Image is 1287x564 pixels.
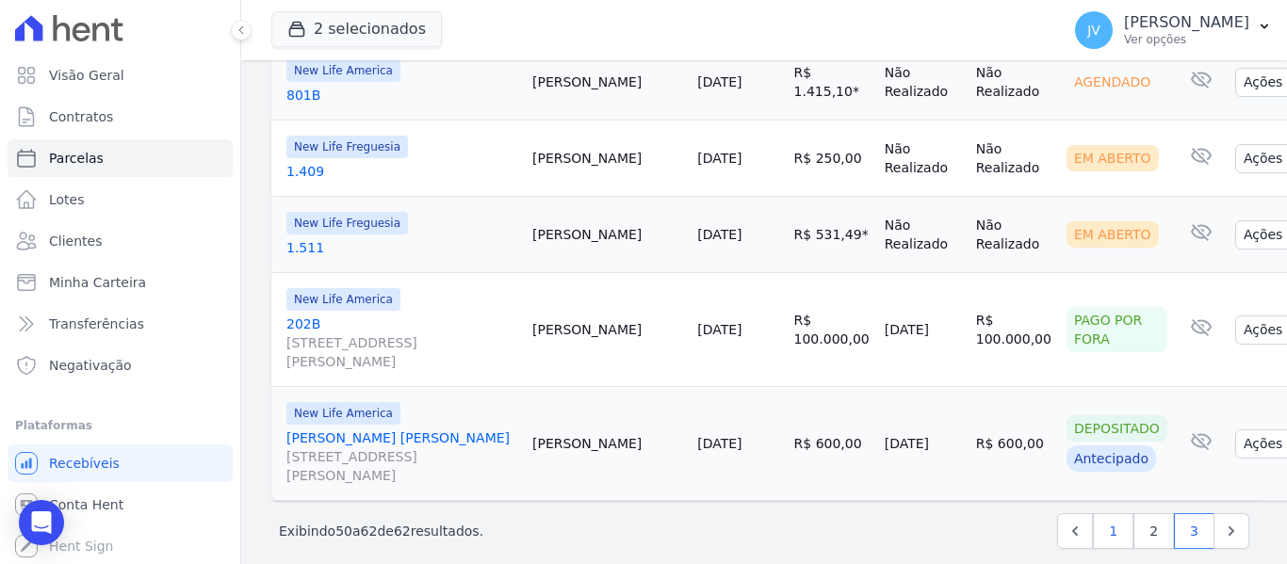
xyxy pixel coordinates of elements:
span: [STREET_ADDRESS][PERSON_NAME] [286,333,517,371]
a: Negativação [8,346,233,384]
td: R$ 600,00 [787,387,877,501]
a: [DATE] [697,436,741,451]
span: 62 [394,524,411,539]
span: 62 [361,524,378,539]
a: Parcelas [8,139,233,177]
div: Antecipado [1067,445,1156,472]
a: Contratos [8,98,233,136]
a: Recebíveis [8,444,233,482]
span: Recebíveis [49,454,120,473]
a: [DATE] [697,151,741,166]
a: [DATE] [697,322,741,337]
a: 1.409 [286,162,517,181]
td: R$ 100.000,00 [787,273,877,387]
a: Lotes [8,181,233,218]
span: New Life America [286,402,400,425]
a: Visão Geral [8,56,233,94]
span: New Life America [286,288,400,311]
div: Depositado [1067,415,1167,442]
span: Negativação [49,356,132,375]
td: R$ 250,00 [787,121,877,197]
td: [PERSON_NAME] [525,44,690,121]
a: Previous [1057,513,1093,549]
td: [PERSON_NAME] [525,387,690,501]
a: [DATE] [697,74,741,89]
a: 801B [286,86,517,105]
p: Ver opções [1124,32,1249,47]
div: Agendado [1067,69,1158,95]
p: Exibindo a de resultados. [279,522,483,540]
span: Lotes [49,190,85,209]
td: [PERSON_NAME] [525,273,690,387]
span: New Life America [286,59,400,82]
td: R$ 600,00 [969,387,1059,501]
span: JV [1087,24,1100,37]
td: R$ 1.415,10 [787,44,877,121]
div: Em Aberto [1067,145,1159,171]
span: Clientes [49,232,102,250]
td: Não Realizado [969,44,1059,121]
span: Contratos [49,107,113,126]
div: Pago por fora [1067,307,1167,352]
a: Clientes [8,222,233,260]
td: Não Realizado [969,197,1059,273]
div: Plataformas [15,414,225,437]
span: New Life Freguesia [286,212,408,234]
span: New Life Freguesia [286,136,408,158]
td: Não Realizado [877,44,969,121]
td: [PERSON_NAME] [525,197,690,273]
a: 2 [1133,513,1174,549]
a: [PERSON_NAME] [PERSON_NAME][STREET_ADDRESS][PERSON_NAME] [286,428,517,485]
a: 1.511 [286,238,517,257]
a: Conta Hent [8,486,233,524]
span: Minha Carteira [49,273,146,292]
span: 50 [335,524,352,539]
td: Não Realizado [877,197,969,273]
span: Parcelas [49,149,104,168]
span: [STREET_ADDRESS][PERSON_NAME] [286,447,517,485]
td: R$ 100.000,00 [969,273,1059,387]
td: Não Realizado [877,121,969,197]
p: [PERSON_NAME] [1124,13,1249,32]
td: [PERSON_NAME] [525,121,690,197]
a: 3 [1174,513,1214,549]
td: [DATE] [877,273,969,387]
a: 1 [1093,513,1133,549]
a: [DATE] [697,227,741,242]
a: Next [1214,513,1249,549]
span: Visão Geral [49,66,124,85]
a: 202B[STREET_ADDRESS][PERSON_NAME] [286,314,517,371]
span: Transferências [49,314,144,333]
td: [DATE] [877,387,969,501]
a: Transferências [8,305,233,343]
td: Não Realizado [969,121,1059,197]
button: JV [PERSON_NAME] Ver opções [1060,4,1287,56]
button: 2 selecionados [271,11,442,47]
div: Em Aberto [1067,221,1159,248]
td: R$ 531,49 [787,197,877,273]
a: Minha Carteira [8,264,233,301]
span: Conta Hent [49,495,123,514]
div: Open Intercom Messenger [19,500,64,545]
